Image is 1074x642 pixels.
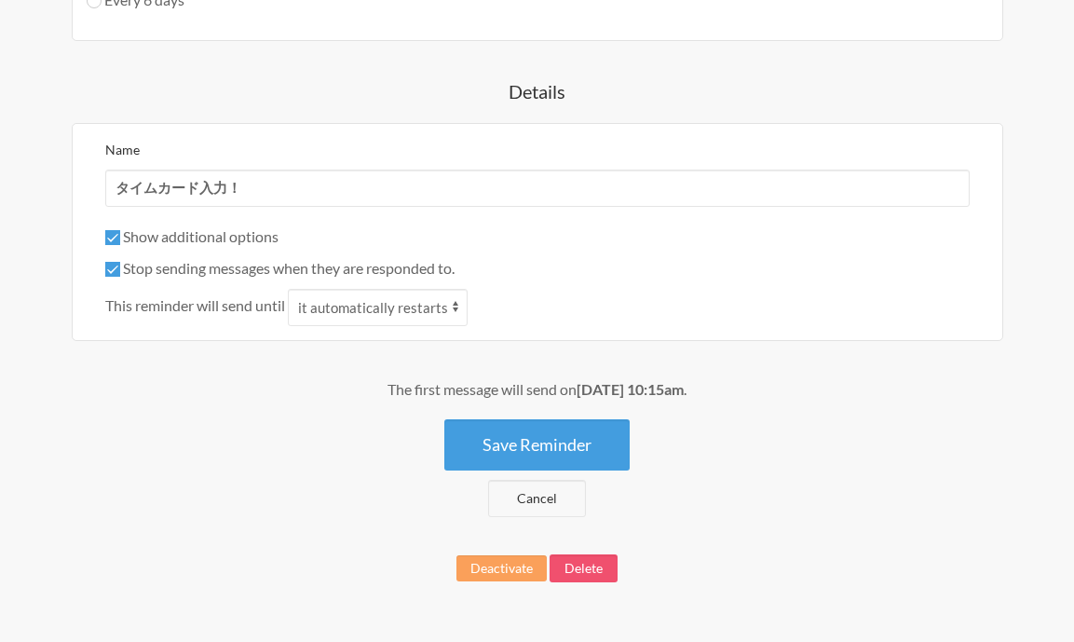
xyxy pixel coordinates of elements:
input: Stop sending messages when they are responded to. [105,262,120,277]
label: Show additional options [105,227,279,245]
button: Save Reminder [444,419,630,471]
div: The first message will send on . [37,378,1037,401]
h4: Details [37,78,1037,104]
strong: [DATE] 10:15am [577,380,684,398]
span: This reminder will send until [105,294,285,317]
label: Name [105,142,140,157]
a: Cancel [488,480,586,517]
input: Show additional options [105,230,120,245]
input: We suggest a 2 to 4 word name [105,170,970,207]
label: Stop sending messages when they are responded to. [105,259,455,277]
button: Deactivate [456,555,547,581]
button: Delete [550,554,618,582]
